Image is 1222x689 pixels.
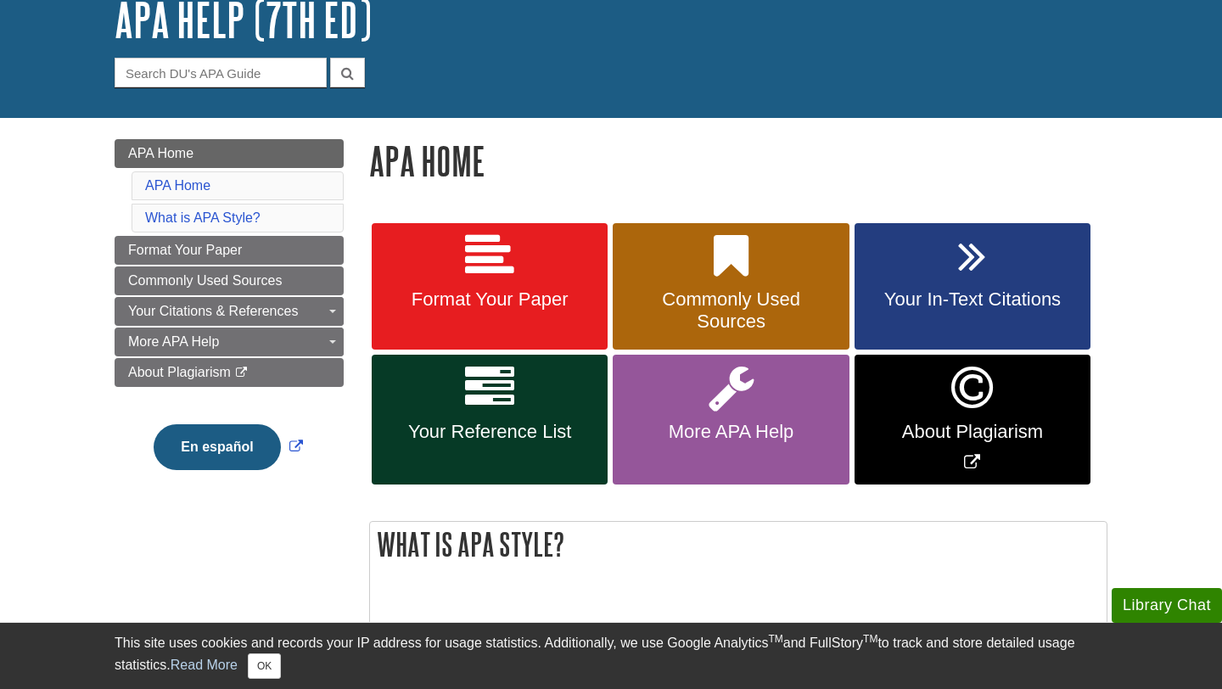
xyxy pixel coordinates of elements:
[234,367,249,378] i: This link opens in a new window
[171,658,238,672] a: Read More
[625,288,836,333] span: Commonly Used Sources
[115,139,344,168] a: APA Home
[855,355,1090,485] a: Link opens in new window
[248,653,281,679] button: Close
[145,178,210,193] a: APA Home
[115,328,344,356] a: More APA Help
[625,421,836,443] span: More APA Help
[128,273,282,288] span: Commonly Used Sources
[115,58,327,87] input: Search DU's APA Guide
[115,358,344,387] a: About Plagiarism
[128,304,298,318] span: Your Citations & References
[372,355,608,485] a: Your Reference List
[128,365,231,379] span: About Plagiarism
[855,223,1090,350] a: Your In-Text Citations
[115,139,344,499] div: Guide Page Menu
[372,223,608,350] a: Format Your Paper
[154,424,280,470] button: En español
[115,633,1107,679] div: This site uses cookies and records your IP address for usage statistics. Additionally, we use Goo...
[384,288,595,311] span: Format Your Paper
[128,146,193,160] span: APA Home
[867,288,1078,311] span: Your In-Text Citations
[128,243,242,257] span: Format Your Paper
[115,236,344,265] a: Format Your Paper
[149,440,306,454] a: Link opens in new window
[613,355,849,485] a: More APA Help
[768,633,782,645] sup: TM
[370,522,1107,567] h2: What is APA Style?
[384,421,595,443] span: Your Reference List
[115,297,344,326] a: Your Citations & References
[867,421,1078,443] span: About Plagiarism
[115,266,344,295] a: Commonly Used Sources
[1112,588,1222,623] button: Library Chat
[863,633,877,645] sup: TM
[613,223,849,350] a: Commonly Used Sources
[145,210,261,225] a: What is APA Style?
[369,139,1107,182] h1: APA Home
[128,334,219,349] span: More APA Help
